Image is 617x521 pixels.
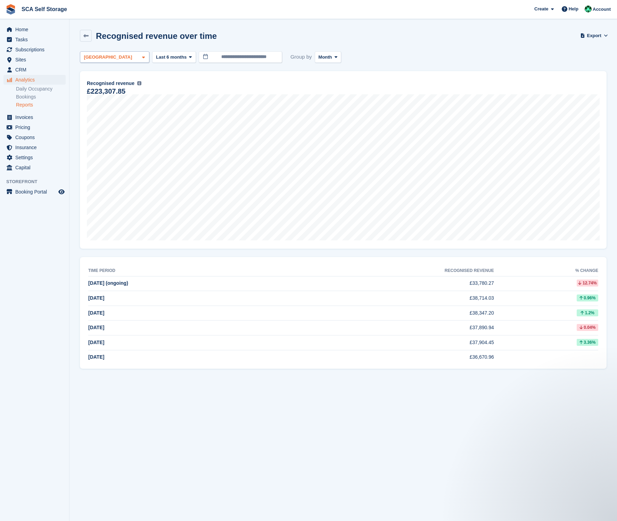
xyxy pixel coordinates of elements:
span: Month [319,54,332,61]
span: [DATE] [88,310,104,316]
a: menu [3,25,66,34]
div: £223,307.85 [87,88,125,94]
span: Home [15,25,57,34]
span: Last 6 months [156,54,187,61]
a: menu [3,65,66,75]
div: 3.36% [577,339,598,346]
span: Help [569,6,578,12]
span: Coupons [15,133,57,142]
a: menu [3,143,66,152]
span: Insurance [15,143,57,152]
span: [DATE] [88,340,104,345]
span: [DATE] [88,295,104,301]
img: stora-icon-8386f47178a22dfd0bd8f6a31ec36ba5ce8667c1dd55bd0f319d3a0aa187defe.svg [6,4,16,15]
a: menu [3,133,66,142]
a: menu [3,35,66,44]
button: Export [582,30,607,41]
span: [DATE] [88,354,104,360]
span: [DATE] [88,325,104,330]
span: Settings [15,153,57,162]
a: menu [3,122,66,132]
a: menu [3,75,66,85]
th: % change [494,265,598,276]
span: Booking Portal [15,187,57,197]
a: Bookings [16,94,66,100]
span: Analytics [15,75,57,85]
span: Subscriptions [15,45,57,54]
th: Recognised revenue [270,265,494,276]
td: £33,780.27 [270,276,494,291]
a: Preview store [57,188,66,196]
a: SCA Self Storage [19,3,70,15]
td: £37,904.45 [270,335,494,350]
a: menu [3,163,66,172]
span: Account [593,6,611,13]
td: £36,670.96 [270,350,494,365]
a: menu [3,187,66,197]
a: menu [3,112,66,122]
a: menu [3,55,66,65]
span: CRM [15,65,57,75]
span: Capital [15,163,57,172]
span: Group by [290,51,312,63]
div: 0.04% [577,324,598,331]
a: menu [3,153,66,162]
span: Export [587,32,601,39]
td: £37,890.94 [270,321,494,335]
h2: Recognised revenue over time [96,31,217,41]
td: £38,347.20 [270,306,494,321]
button: Last 6 months [152,51,196,63]
a: Reports [16,102,66,108]
img: Ross Chapman [585,6,592,12]
img: icon-info-grey-7440780725fd019a000dd9b08b2336e03edf1995a4989e88bcd33f0948082b44.svg [137,81,141,85]
div: [GEOGRAPHIC_DATA] [83,54,135,61]
div: 0.96% [577,294,598,301]
a: Daily Occupancy [16,86,66,92]
span: Sites [15,55,57,65]
th: Time period [88,265,270,276]
button: Month [315,51,342,63]
span: Invoices [15,112,57,122]
div: 1.2% [577,309,598,316]
span: Create [534,6,548,12]
span: Pricing [15,122,57,132]
span: Recognised revenue [87,80,134,87]
span: Tasks [15,35,57,44]
span: [DATE] (ongoing) [88,280,128,286]
a: menu [3,45,66,54]
span: Storefront [6,178,69,185]
div: 12.74% [577,280,598,287]
td: £38,714.03 [270,291,494,306]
